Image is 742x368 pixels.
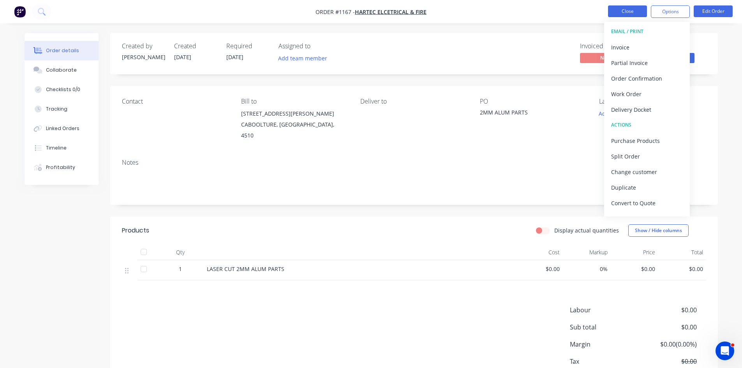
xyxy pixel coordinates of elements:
span: $0.00 [518,265,560,273]
div: Labels [599,98,706,105]
div: Checklists 0/0 [46,86,80,93]
div: 2MM ALUM PARTS [480,108,577,119]
div: Change customer [611,166,683,178]
div: Collaborate [46,67,77,74]
span: [DATE] [174,53,191,61]
div: [PERSON_NAME] [122,53,165,61]
div: Markup [563,245,611,260]
div: Profitability [46,164,75,171]
button: Order Confirmation [604,70,690,86]
div: Partial Invoice [611,57,683,69]
div: Created [174,42,217,50]
span: $0.00 [661,265,703,273]
span: $0.00 [639,305,696,315]
div: PO [480,98,587,105]
div: Invoiced [580,42,638,50]
a: HARTEC ELCETRICAL & FIRE [355,8,427,16]
span: Labour [570,305,639,315]
label: Display actual quantities [554,226,619,234]
button: Collaborate [25,60,99,80]
div: Notes [122,159,706,166]
div: [STREET_ADDRESS][PERSON_NAME]CABOOLTURE, [GEOGRAPHIC_DATA], 4510 [241,108,348,141]
span: Order #1167 - [315,8,355,16]
div: Contact [122,98,229,105]
button: Tracking [25,99,99,119]
button: Add labels [595,108,631,119]
span: LASER CUT 2MM ALUM PARTS [207,265,284,273]
span: $0.00 [639,322,696,332]
button: Linked Orders [25,119,99,138]
div: Delivery Docket [611,104,683,115]
span: Margin [570,340,639,349]
div: Work Order [611,88,683,100]
div: Bill to [241,98,348,105]
div: Timeline [46,144,67,151]
button: Partial Invoice [604,55,690,70]
div: [STREET_ADDRESS][PERSON_NAME] [241,108,348,119]
button: Profitability [25,158,99,177]
div: Required [226,42,269,50]
span: No [580,53,627,63]
div: Qty [157,245,204,260]
button: Work Order [604,86,690,102]
div: Products [122,226,149,235]
div: ACTIONS [611,120,683,130]
button: ACTIONS [604,117,690,133]
button: Add team member [278,53,331,63]
span: Sub total [570,322,639,332]
button: Order details [25,41,99,60]
span: $0.00 [639,357,696,366]
button: Duplicate [604,180,690,195]
button: Purchase Products [604,133,690,148]
span: 0% [566,265,608,273]
div: Price [611,245,659,260]
div: Deliver to [360,98,467,105]
button: Change customer [604,164,690,180]
button: Edit Order [694,5,733,17]
div: Split Order [611,151,683,162]
div: Order Confirmation [611,73,683,84]
div: CABOOLTURE, [GEOGRAPHIC_DATA], 4510 [241,119,348,141]
div: Duplicate [611,182,683,193]
span: [DATE] [226,53,243,61]
button: Add team member [274,53,331,63]
div: Purchase Products [611,135,683,146]
div: Total [658,245,706,260]
div: Invoice [611,42,683,53]
div: Order details [46,47,79,54]
div: Assigned to [278,42,356,50]
img: Factory [14,6,26,18]
div: Cost [515,245,563,260]
div: Tracking [46,106,67,113]
button: Options [651,5,690,18]
button: Show / Hide columns [628,224,689,237]
button: Delivery Docket [604,102,690,117]
div: EMAIL / PRINT [611,26,683,37]
span: $0.00 ( 0.00 %) [639,340,696,349]
button: Close [608,5,647,17]
iframe: Intercom live chat [716,342,734,360]
button: Timeline [25,138,99,158]
span: Tax [570,357,639,366]
button: Invoice [604,39,690,55]
button: EMAIL / PRINT [604,24,690,39]
button: Checklists 0/0 [25,80,99,99]
div: Archive [611,213,683,224]
button: Convert to Quote [604,195,690,211]
div: Linked Orders [46,125,79,132]
div: Convert to Quote [611,197,683,209]
span: $0.00 [614,265,656,273]
button: Archive [604,211,690,226]
button: Split Order [604,148,690,164]
div: Created by [122,42,165,50]
span: 1 [179,265,182,273]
